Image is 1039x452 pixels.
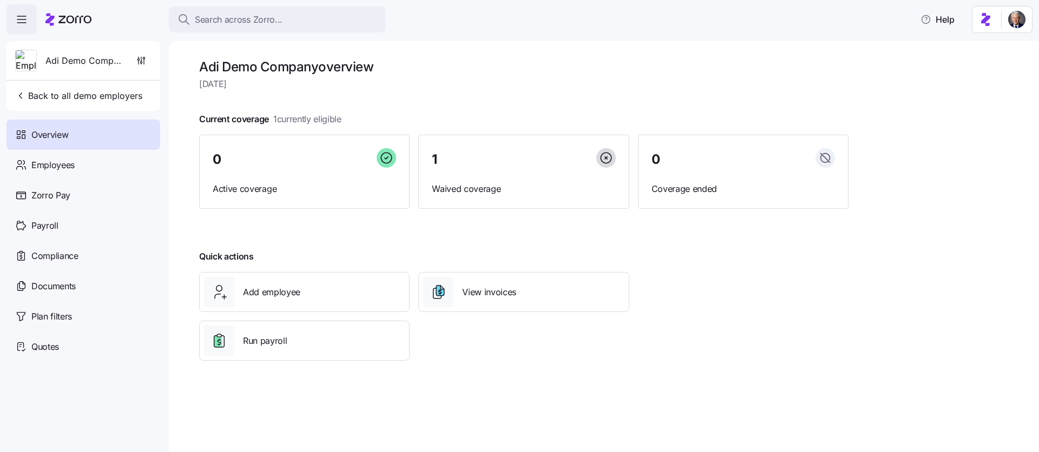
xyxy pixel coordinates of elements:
span: 1 currently eligible [273,112,341,126]
span: Add employee [243,285,300,299]
span: Adi Demo Company [45,54,123,68]
span: Documents [31,280,76,293]
span: 0 [213,153,221,166]
button: Search across Zorro... [169,6,385,32]
span: Help [920,13,955,26]
img: 1dcb4e5d-e04d-4770-96a8-8d8f6ece5bdc-1719926415027.jpeg [1008,11,1025,28]
a: Plan filters [6,301,160,331]
h1: Adi Demo Company overview [199,58,849,75]
span: Back to all demo employers [15,89,142,102]
span: Waived coverage [432,182,615,196]
span: Overview [31,128,68,142]
a: Documents [6,271,160,301]
a: Zorro Pay [6,180,160,210]
img: Employer logo [16,50,36,72]
span: 0 [652,153,660,166]
span: Quotes [31,340,59,354]
a: Overview [6,119,160,150]
button: Help [912,9,963,30]
a: Compliance [6,241,160,271]
span: Plan filters [31,310,72,323]
span: Run payroll [243,334,287,348]
button: Back to all demo employers [11,85,147,107]
span: Employees [31,158,75,172]
a: Employees [6,150,160,180]
span: Coverage ended [652,182,835,196]
span: Search across Zorro... [195,13,282,26]
span: Zorro Pay [31,189,70,202]
span: 1 [432,153,437,166]
span: View invoices [462,285,516,299]
span: [DATE] [199,77,849,91]
span: Payroll [31,219,58,232]
a: Quotes [6,331,160,362]
a: Payroll [6,210,160,241]
span: Current coverage [199,112,341,126]
span: Active coverage [213,182,396,196]
span: Quick actions [199,250,254,263]
span: Compliance [31,249,78,263]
